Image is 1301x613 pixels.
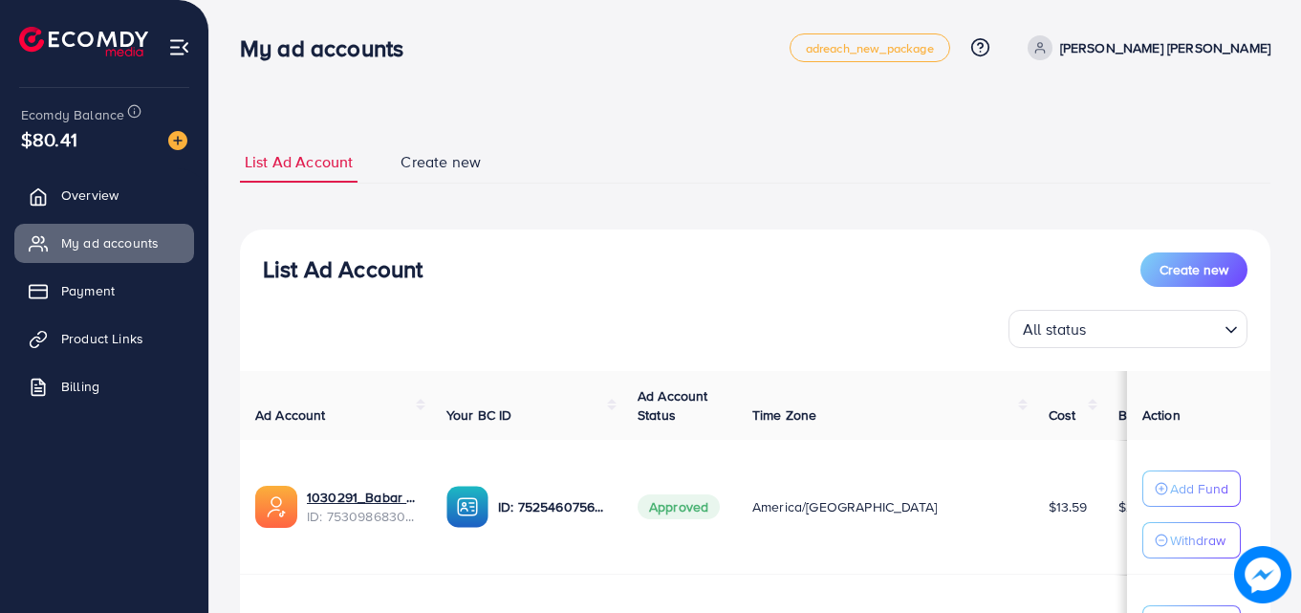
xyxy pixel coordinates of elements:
[790,33,950,62] a: adreach_new_package
[19,27,148,56] img: logo
[806,42,934,55] span: adreach_new_package
[240,34,419,62] h3: My ad accounts
[401,151,481,173] span: Create new
[752,405,816,425] span: Time Zone
[61,329,143,348] span: Product Links
[263,255,423,283] h3: List Ad Account
[752,497,937,516] span: America/[GEOGRAPHIC_DATA]
[307,507,416,526] span: ID: 7530986830230224912
[638,386,708,425] span: Ad Account Status
[1142,522,1241,558] button: Withdraw
[14,224,194,262] a: My ad accounts
[1142,405,1181,425] span: Action
[14,367,194,405] a: Billing
[14,176,194,214] a: Overview
[245,151,353,173] span: List Ad Account
[1049,497,1088,516] span: $13.59
[1060,36,1270,59] p: [PERSON_NAME] [PERSON_NAME]
[1049,405,1076,425] span: Cost
[21,105,124,124] span: Ecomdy Balance
[446,405,512,425] span: Your BC ID
[255,405,326,425] span: Ad Account
[168,131,187,150] img: image
[14,319,194,358] a: Product Links
[1019,316,1091,343] span: All status
[255,486,297,528] img: ic-ads-acc.e4c84228.svg
[1008,310,1247,348] div: Search for option
[1142,471,1241,507] button: Add Fund
[61,233,159,252] span: My ad accounts
[307,488,416,507] a: 1030291_Babar Imports_1753444527335
[1234,546,1291,603] img: image
[14,272,194,310] a: Payment
[1093,312,1217,343] input: Search for option
[446,486,488,528] img: ic-ba-acc.ded83a64.svg
[21,125,77,153] span: $80.41
[638,494,720,519] span: Approved
[61,186,119,205] span: Overview
[61,377,99,396] span: Billing
[61,281,115,300] span: Payment
[1170,477,1228,500] p: Add Fund
[1020,35,1270,60] a: [PERSON_NAME] [PERSON_NAME]
[1160,260,1228,279] span: Create new
[498,495,607,518] p: ID: 7525460756331528209
[1140,252,1247,287] button: Create new
[1170,529,1225,552] p: Withdraw
[168,36,190,58] img: menu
